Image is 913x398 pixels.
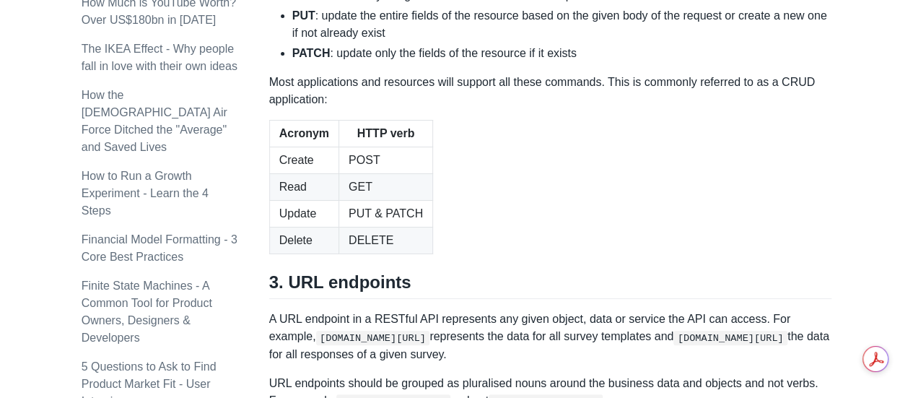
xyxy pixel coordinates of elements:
[269,147,338,174] td: Create
[292,7,832,42] li: : update the entire fields of the resource based on the given body of the request or create a new...
[292,47,331,59] strong: PATCH
[292,9,315,22] strong: PUT
[82,89,227,153] a: How the [DEMOGRAPHIC_DATA] Air Force Ditched the "Average" and Saved Lives
[269,228,338,254] td: Delete
[82,233,237,263] a: Financial Model Formatting - 3 Core Best Practices
[82,170,209,217] a: How to Run a Growth Experiment - Learn the 4 Steps
[82,280,212,344] a: Finite State Machines - A Common Tool for Product Owners, Designers & Developers
[269,201,338,228] td: Update
[338,147,432,174] td: POST
[269,174,338,201] td: Read
[269,311,832,363] p: A URL endpoint in a RESTful API represents any given object, data or service the API can access. ...
[269,74,832,108] p: Most applications and resources will support all these commands. This is commonly referred to as ...
[338,121,432,147] th: HTTP verb
[673,331,787,345] code: [DOMAIN_NAME][URL]
[269,121,338,147] th: Acronym
[269,272,832,299] h2: 3. URL endpoints
[82,43,237,72] a: The IKEA Effect - Why people fall in love with their own ideas
[338,174,432,201] td: GET
[292,45,832,62] li: : update only the fields of the resource if it exists
[316,331,430,345] code: [DOMAIN_NAME][URL]
[338,201,432,228] td: PUT & PATCH
[338,228,432,254] td: DELETE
